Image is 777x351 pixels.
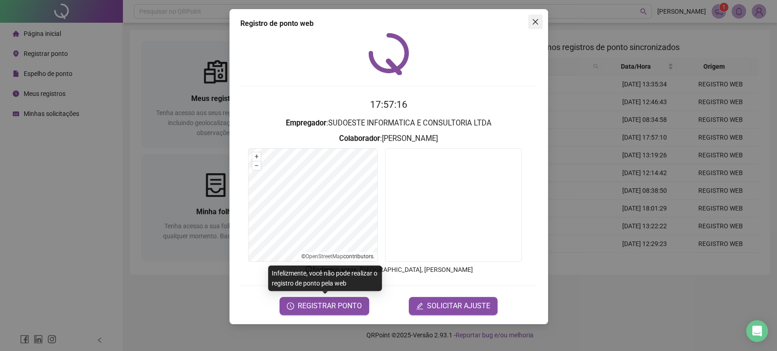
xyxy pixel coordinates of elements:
[268,266,382,291] div: Infelizmente, você não pode realizar o registro de ponto pela web
[252,152,261,161] button: +
[252,161,261,170] button: –
[370,99,407,110] time: 17:57:16
[305,253,343,260] a: OpenStreetMap
[427,301,490,311] span: SOLICITAR AJUSTE
[279,297,369,315] button: REGISTRAR PONTO
[240,117,537,129] h3: : SUDOESTE INFORMATICA E CONSULTORIA LTDA
[416,302,423,310] span: edit
[746,320,768,342] div: Open Intercom Messenger
[287,302,294,310] span: clock-circle
[409,297,498,315] button: editSOLICITAR AJUSTE
[339,134,380,143] strong: Colaborador
[298,301,362,311] span: REGISTRAR PONTO
[532,18,539,25] span: close
[368,33,409,75] img: QRPoint
[240,265,537,275] p: Endereço aprox. : [GEOGRAPHIC_DATA], [PERSON_NAME]
[240,18,537,29] div: Registro de ponto web
[240,133,537,145] h3: : [PERSON_NAME]
[286,119,326,127] strong: Empregador
[528,15,543,29] button: Close
[301,253,375,260] li: © contributors.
